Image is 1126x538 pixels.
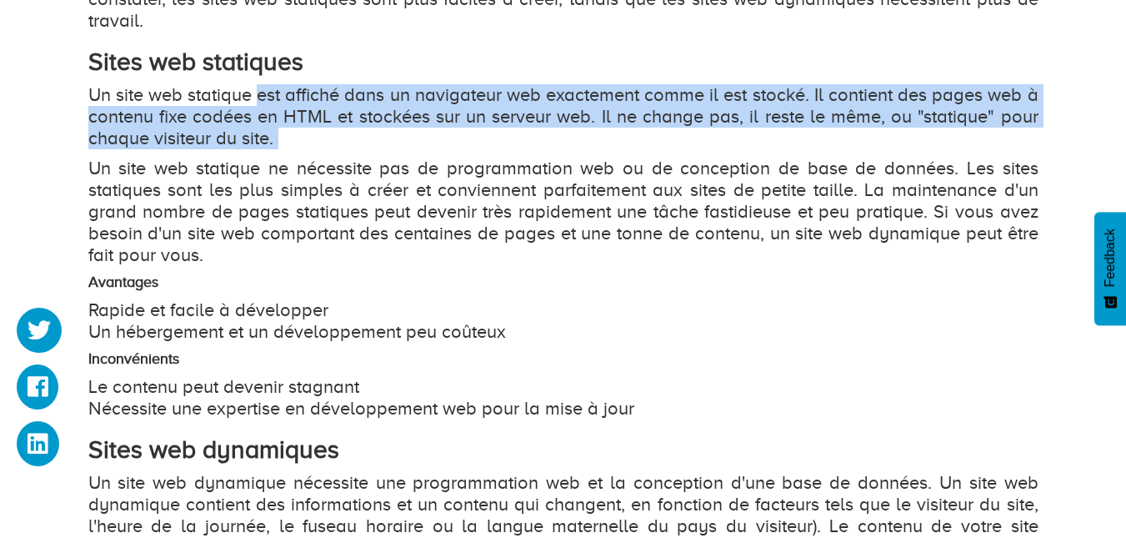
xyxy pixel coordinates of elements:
span: Feedback [1103,229,1118,287]
p: Rapide et facile à développer Un hébergement et un développement peu coûteux [88,299,1038,343]
p: Le contenu peut devenir stagnant Nécessite une expertise en développement web pour la mise à jour [88,376,1038,420]
strong: Sites web statiques [88,48,303,76]
strong: Sites web dynamiques [88,435,339,464]
p: Un site web statique ne nécessite pas de programmation web ou de conception de base de données. L... [88,158,1038,266]
p: Un site web statique est affiché dans un navigateur web exactement comme il est stocké. Il contie... [88,84,1038,149]
button: Feedback - Afficher l’enquête [1094,212,1126,325]
strong: Avantages [88,274,158,290]
strong: Inconvénients [88,350,179,367]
